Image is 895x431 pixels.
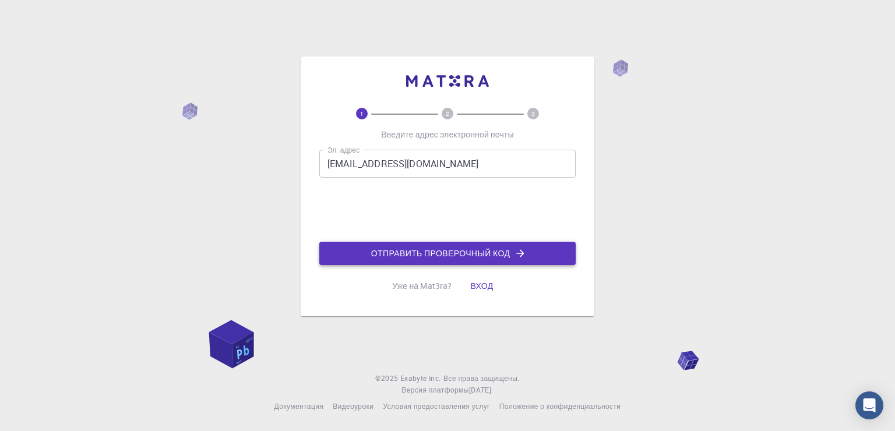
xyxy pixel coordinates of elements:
a: Документация [274,401,324,412]
a: Условия предоставления услуг [383,401,490,412]
ya-tr-span: Эл. адрес [327,145,360,155]
ya-tr-span: Документация [274,401,324,411]
ya-tr-span: . [491,385,493,394]
ya-tr-span: [DATE] [469,385,491,394]
a: Exabyte Inc. [400,373,441,384]
button: Вход [461,274,502,298]
a: [DATE]. [469,384,494,396]
text: 3 [531,109,535,118]
ya-tr-span: Отправить проверочный код [371,246,510,261]
ya-tr-span: Условия предоставления услуг [383,401,490,411]
ya-tr-span: Введите адрес электронной почты [381,129,513,140]
ya-tr-span: Exabyte Inc. [400,373,441,383]
button: Отправить проверочный код [319,242,576,265]
ya-tr-span: Положение о конфиденциальности [499,401,621,411]
ya-tr-span: Вход [470,279,493,294]
a: Видеоуроки [333,401,373,412]
iframe: Рекапча [359,187,536,232]
div: Откройте Интерком-Мессенджер [855,391,883,419]
text: 2 [446,109,449,118]
ya-tr-span: © [375,373,380,383]
ya-tr-span: Видеоуроки [333,401,373,411]
ya-tr-span: 2025 [381,373,399,383]
ya-tr-span: Версия платформы [401,385,468,394]
ya-tr-span: Уже на Mat3ra? [392,280,452,291]
ya-tr-span: Все права защищены. [443,373,519,383]
a: Положение о конфиденциальности [499,401,621,412]
text: 1 [360,109,364,118]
